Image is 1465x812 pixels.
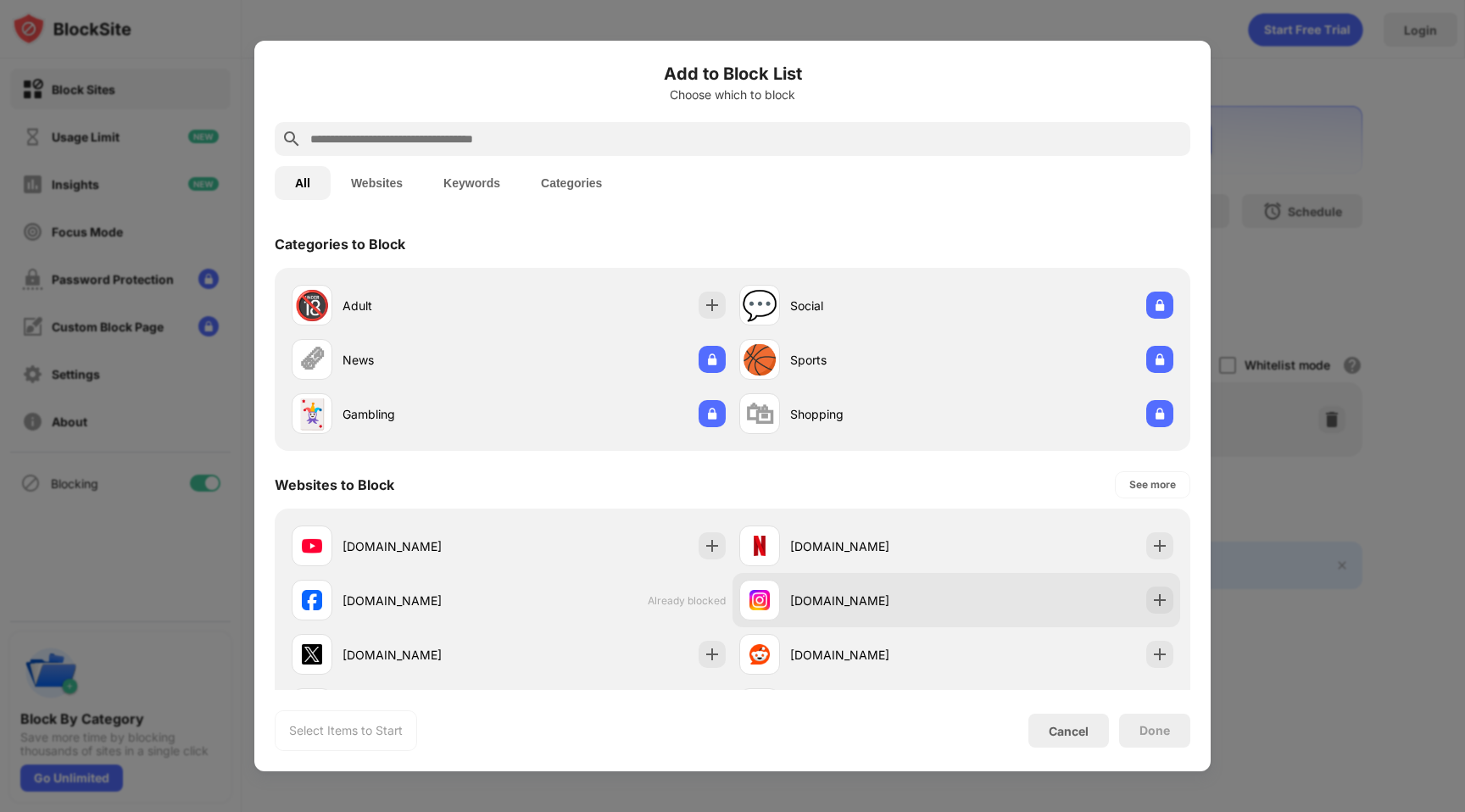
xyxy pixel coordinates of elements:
[423,166,521,200] button: Keywords
[1049,724,1089,738] div: Cancel
[749,644,770,665] img: favicons
[1129,476,1176,493] div: See more
[749,590,770,610] img: favicons
[1139,724,1170,737] div: Done
[343,297,509,314] div: Adult
[790,405,956,423] div: Shopping
[742,342,777,377] div: 🏀
[790,592,956,609] div: [DOMAIN_NAME]
[275,166,331,200] button: All
[298,342,326,377] div: 🗞
[275,61,1190,86] h6: Add to Block List
[742,288,777,323] div: 💬
[302,644,322,665] img: favicons
[790,351,956,369] div: Sports
[302,590,322,610] img: favicons
[521,166,622,200] button: Categories
[275,476,394,493] div: Websites to Block
[275,236,405,253] div: Categories to Block
[343,351,509,369] div: News
[294,288,330,323] div: 🔞
[343,537,509,555] div: [DOMAIN_NAME]
[331,166,423,200] button: Websites
[289,722,403,739] div: Select Items to Start
[343,405,509,423] div: Gambling
[343,646,509,664] div: [DOMAIN_NAME]
[745,397,774,431] div: 🛍
[790,646,956,664] div: [DOMAIN_NAME]
[648,594,726,607] span: Already blocked
[343,592,509,609] div: [DOMAIN_NAME]
[281,129,302,149] img: search.svg
[302,536,322,556] img: favicons
[275,88,1190,102] div: Choose which to block
[294,397,330,431] div: 🃏
[749,536,770,556] img: favicons
[790,297,956,314] div: Social
[790,537,956,555] div: [DOMAIN_NAME]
